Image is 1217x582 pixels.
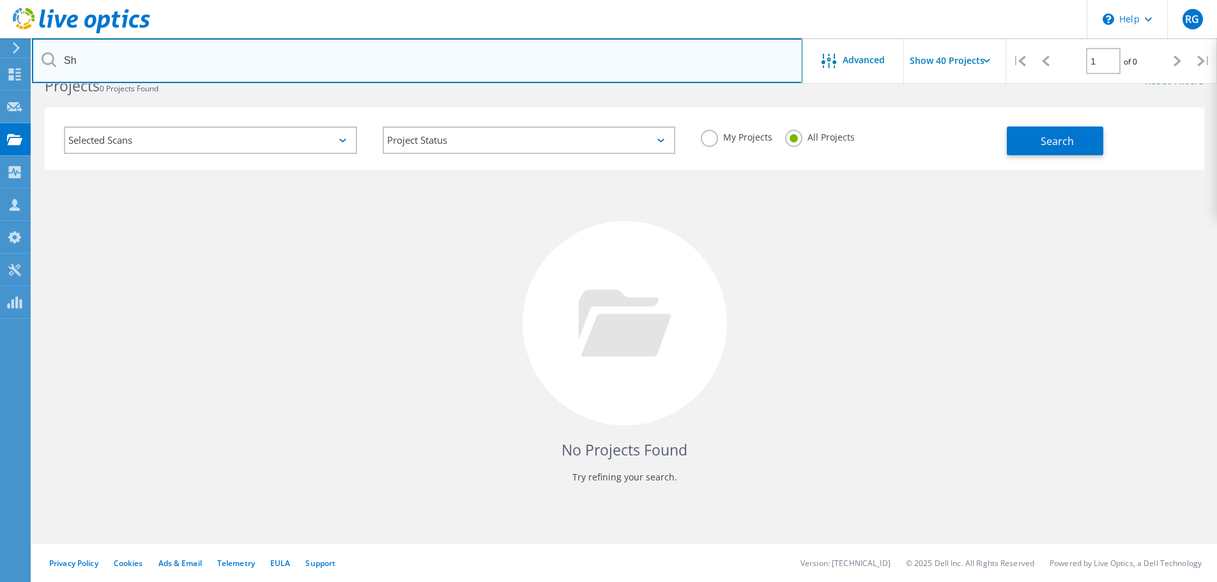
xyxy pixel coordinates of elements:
div: Selected Scans [64,126,357,154]
input: Search projects by name, owner, ID, company, etc [32,38,802,83]
a: Support [305,558,335,569]
span: RG [1185,14,1199,24]
span: of 0 [1124,56,1137,67]
h4: No Projects Found [57,440,1191,461]
a: Live Optics Dashboard [13,27,150,36]
a: Cookies [114,558,143,569]
a: Ads & Email [158,558,202,569]
li: © 2025 Dell Inc. All Rights Reserved [906,558,1034,569]
p: Try refining your search. [57,467,1191,487]
a: Telemetry [217,558,255,569]
a: EULA [270,558,290,569]
label: All Projects [785,130,855,142]
div: | [1006,38,1032,84]
div: Project Status [383,126,676,154]
span: Advanced [843,56,885,65]
span: Search [1041,134,1074,148]
span: 0 Projects Found [100,83,158,94]
button: Search [1007,126,1103,155]
div: | [1191,38,1217,84]
a: Privacy Policy [49,558,98,569]
svg: \n [1103,13,1114,25]
li: Powered by Live Optics, a Dell Technology [1050,558,1202,569]
li: Version: [TECHNICAL_ID] [800,558,891,569]
label: My Projects [701,130,772,142]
